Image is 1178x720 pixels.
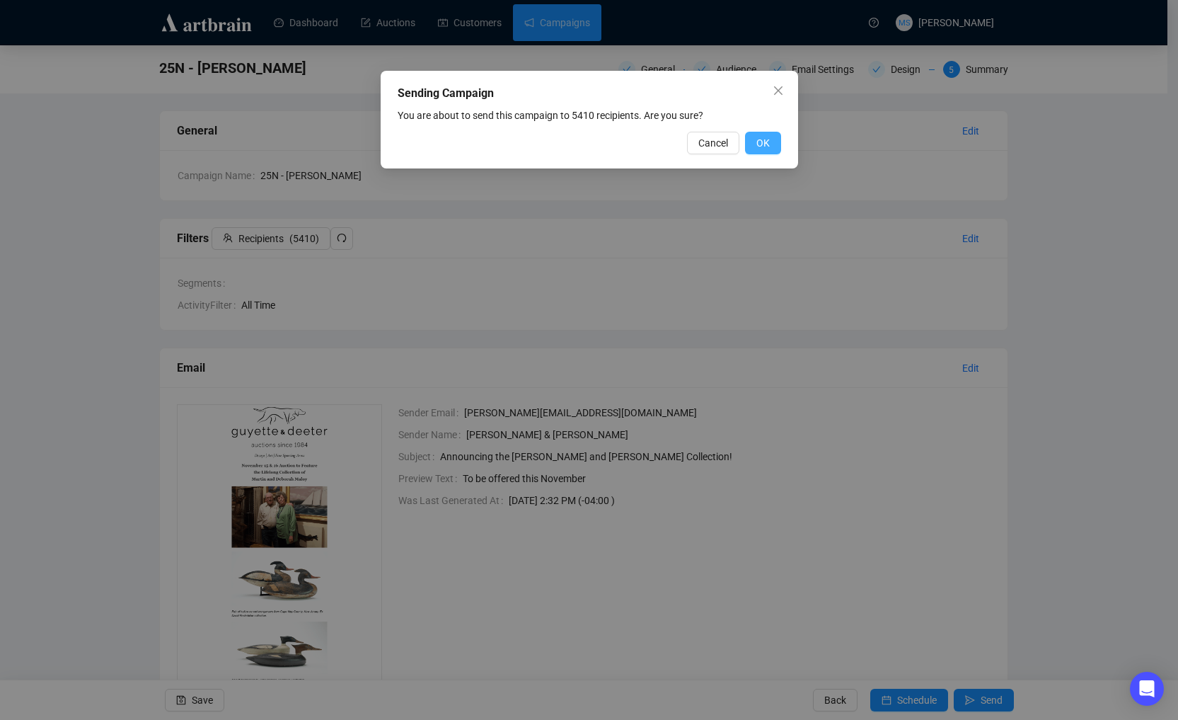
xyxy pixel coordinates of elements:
[745,132,781,154] button: OK
[773,85,784,96] span: close
[756,135,770,151] span: OK
[398,108,781,123] div: You are about to send this campaign to 5410 recipients. Are you sure?
[767,79,790,102] button: Close
[398,85,781,102] div: Sending Campaign
[1130,672,1164,706] div: Open Intercom Messenger
[698,135,728,151] span: Cancel
[687,132,739,154] button: Cancel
